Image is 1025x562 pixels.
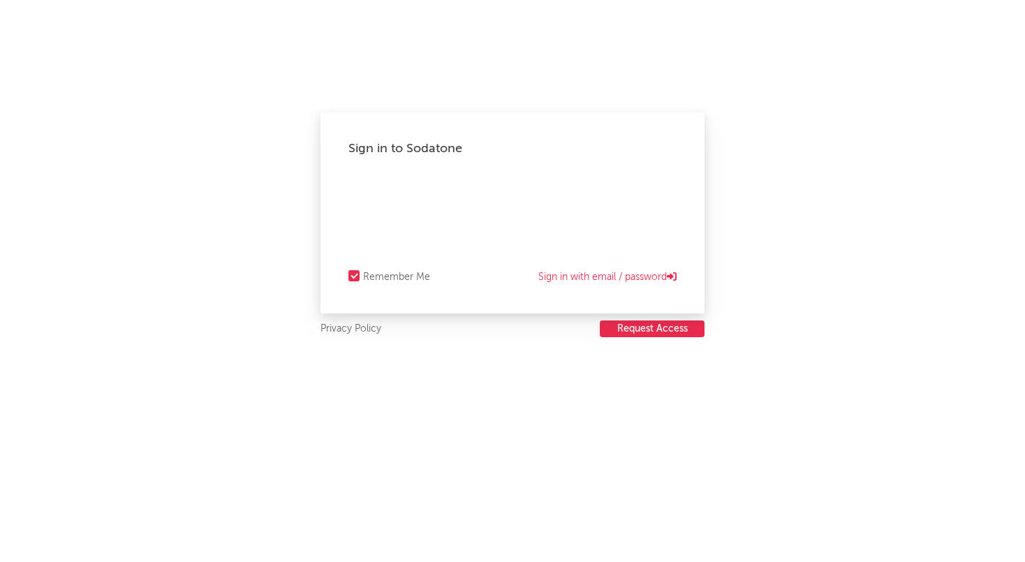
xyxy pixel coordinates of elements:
a: Request Access [600,320,705,338]
a: Sign in with email / password [538,269,677,286]
button: Request Access [600,320,705,337]
div: Sign in to Sodatone [348,140,677,157]
a: Privacy Policy [320,320,381,338]
div: Remember Me [363,269,430,286]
